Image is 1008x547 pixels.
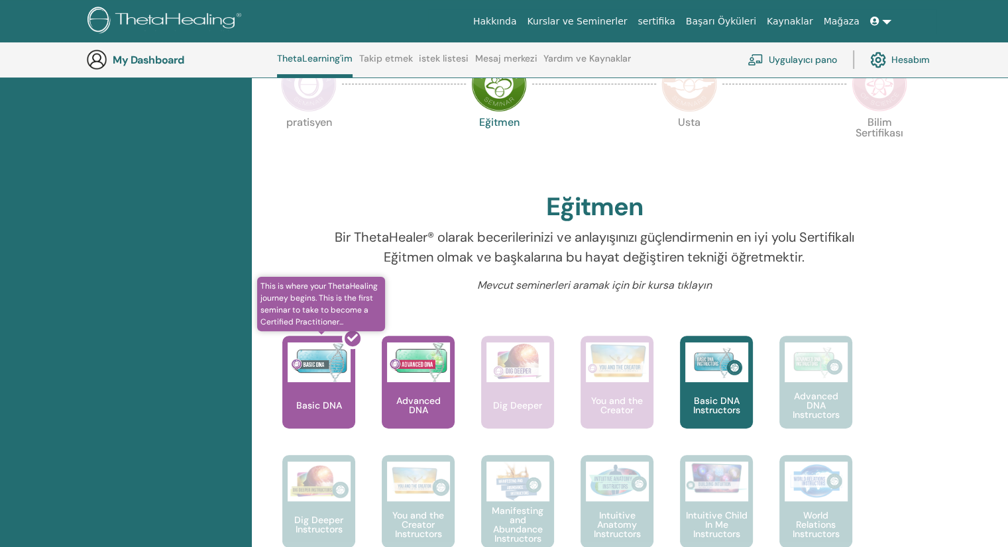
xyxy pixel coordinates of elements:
p: You and the Creator Instructors [382,511,455,538]
img: cog.svg [870,48,886,71]
p: Dig Deeper [488,401,547,410]
p: Bir ThetaHealer® olarak becerilerinizi ve anlayışınızı güçlendirmenin en iyi yolu Sertifikalı Eği... [331,227,858,267]
img: Intuitive Anatomy Instructors [586,462,649,501]
a: Yardım ve Kaynaklar [543,53,631,74]
a: sertifika [632,9,680,34]
img: Dig Deeper Instructors [288,462,351,501]
a: ThetaLearning'im [277,53,353,77]
a: Uygulayıcı pano [748,45,837,74]
a: You and the Creator You and the Creator [581,336,653,455]
a: Advanced DNA Advanced DNA [382,336,455,455]
img: Master [661,56,717,112]
a: Hakkında [468,9,522,34]
span: This is where your ThetaHealing journey begins. This is the first seminar to take to become a Cer... [257,277,385,331]
a: Başarı Öyküleri [681,9,761,34]
img: Certificate of Science [852,56,907,112]
a: istek listesi [419,53,469,74]
img: World Relations Instructors [785,462,848,501]
img: logo.png [87,7,246,36]
img: You and the Creator Instructors [387,462,450,501]
a: Mağaza [818,9,864,34]
p: Dig Deeper Instructors [282,515,355,534]
a: Basic DNA Instructors Basic DNA Instructors [680,336,753,455]
img: generic-user-icon.jpg [86,49,107,70]
a: Takip etmek [359,53,413,74]
a: Hesabım [870,45,930,74]
p: Advanced DNA Instructors [779,391,852,419]
p: Intuitive Child In Me Instructors [680,511,753,538]
img: Basic DNA Instructors [685,342,748,382]
p: Manifesting and Abundance Instructors [481,506,554,543]
p: Intuitive Anatomy Instructors [581,511,653,538]
img: Dig Deeper [486,342,549,382]
p: You and the Creator [581,396,653,415]
a: Kurslar ve Seminerler [522,9,632,34]
p: pratisyen [281,117,337,173]
h3: My Dashboard [113,54,245,66]
img: Basic DNA [288,342,351,382]
a: This is where your ThetaHealing journey begins. This is the first seminar to take to become a Cer... [282,336,355,455]
img: Intuitive Child In Me Instructors [685,462,748,494]
a: Advanced DNA Instructors Advanced DNA Instructors [779,336,852,455]
a: Kaynaklar [761,9,818,34]
p: World Relations Instructors [779,511,852,538]
p: Mevcut seminerleri aramak için bir kursa tıklayın [331,277,858,293]
img: You and the Creator [586,342,649,379]
img: Advanced DNA [387,342,450,382]
h2: Eğitmen [546,192,643,223]
p: Advanced DNA [382,396,455,415]
img: Advanced DNA Instructors [785,342,848,382]
a: Mesaj merkezi [475,53,537,74]
a: Dig Deeper Dig Deeper [481,336,554,455]
img: Manifesting and Abundance Instructors [486,462,549,501]
p: Usta [661,117,717,173]
img: Practitioner [281,56,337,112]
img: chalkboard-teacher.svg [748,54,763,66]
p: Basic DNA Instructors [680,396,753,415]
p: Eğitmen [471,117,527,173]
img: Instructor [471,56,527,112]
p: Bilim Sertifikası [852,117,907,173]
